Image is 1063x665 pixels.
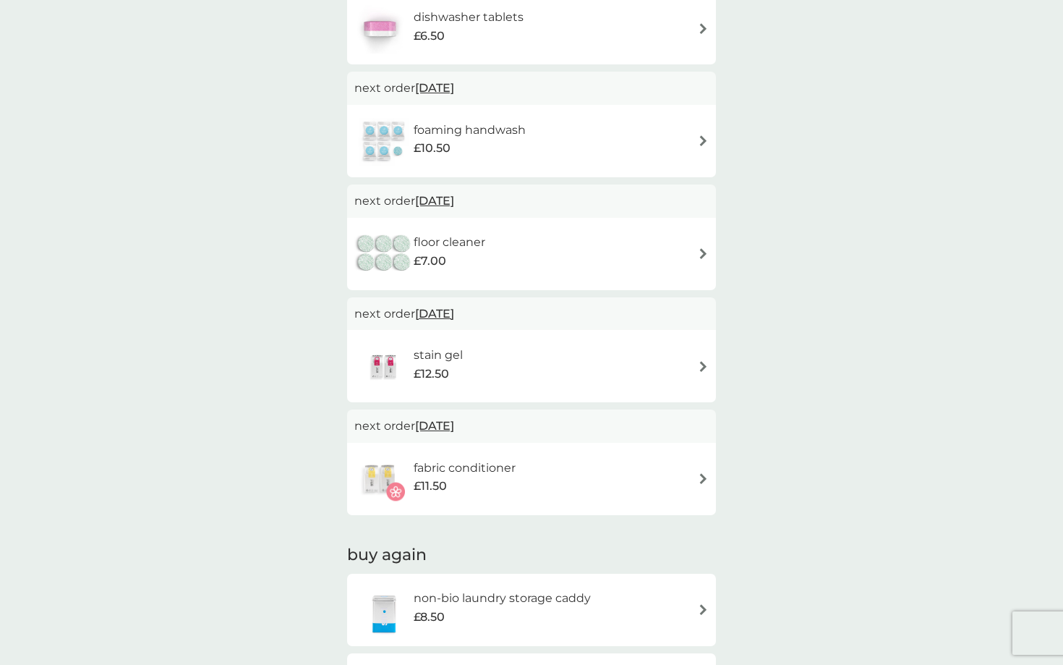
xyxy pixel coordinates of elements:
[354,417,709,436] p: next order
[354,585,414,635] img: non-bio laundry storage caddy
[698,248,709,259] img: arrow right
[414,8,524,27] h6: dishwasher tablets
[414,121,526,140] h6: foaming handwash
[354,79,709,98] p: next order
[414,139,451,158] span: £10.50
[354,116,414,166] img: foaming handwash
[415,412,454,440] span: [DATE]
[414,589,591,608] h6: non-bio laundry storage caddy
[354,3,405,54] img: dishwasher tablets
[414,233,485,252] h6: floor cleaner
[415,74,454,102] span: [DATE]
[414,365,449,384] span: £12.50
[698,135,709,146] img: arrow right
[414,252,446,271] span: £7.00
[698,361,709,372] img: arrow right
[347,544,716,567] h2: buy again
[414,346,463,365] h6: stain gel
[354,192,709,211] p: next order
[698,23,709,34] img: arrow right
[415,187,454,215] span: [DATE]
[354,305,709,323] p: next order
[414,608,445,627] span: £8.50
[414,477,447,496] span: £11.50
[354,454,405,504] img: fabric conditioner
[698,473,709,484] img: arrow right
[415,300,454,328] span: [DATE]
[414,459,516,478] h6: fabric conditioner
[354,229,414,279] img: floor cleaner
[698,604,709,615] img: arrow right
[354,341,414,391] img: stain gel
[414,27,445,46] span: £6.50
